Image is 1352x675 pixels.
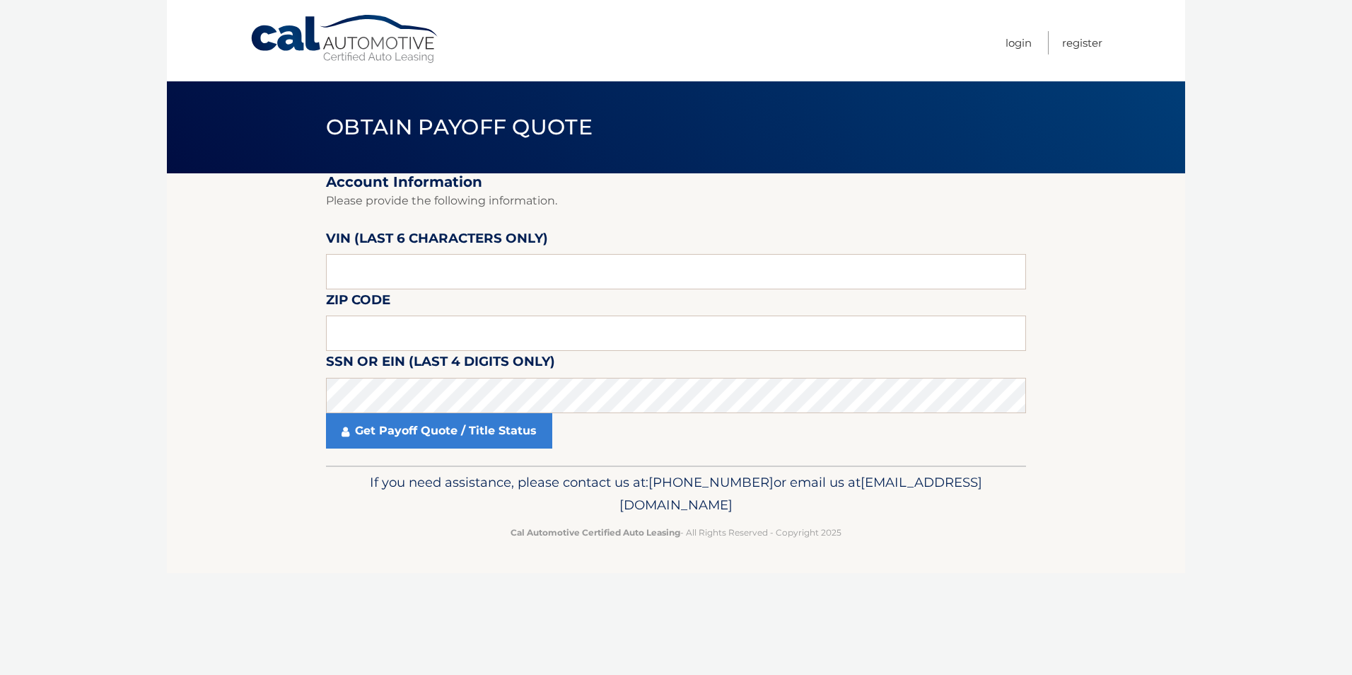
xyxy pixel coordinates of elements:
strong: Cal Automotive Certified Auto Leasing [511,527,680,538]
span: [PHONE_NUMBER] [648,474,774,490]
p: Please provide the following information. [326,191,1026,211]
label: SSN or EIN (last 4 digits only) [326,351,555,377]
label: VIN (last 6 characters only) [326,228,548,254]
h2: Account Information [326,173,1026,191]
span: Obtain Payoff Quote [326,114,593,140]
a: Login [1006,31,1032,54]
p: - All Rights Reserved - Copyright 2025 [335,525,1017,540]
a: Cal Automotive [250,14,441,64]
p: If you need assistance, please contact us at: or email us at [335,471,1017,517]
a: Get Payoff Quote / Title Status [326,413,552,449]
label: Zip Code [326,289,390,316]
a: Register [1062,31,1102,54]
